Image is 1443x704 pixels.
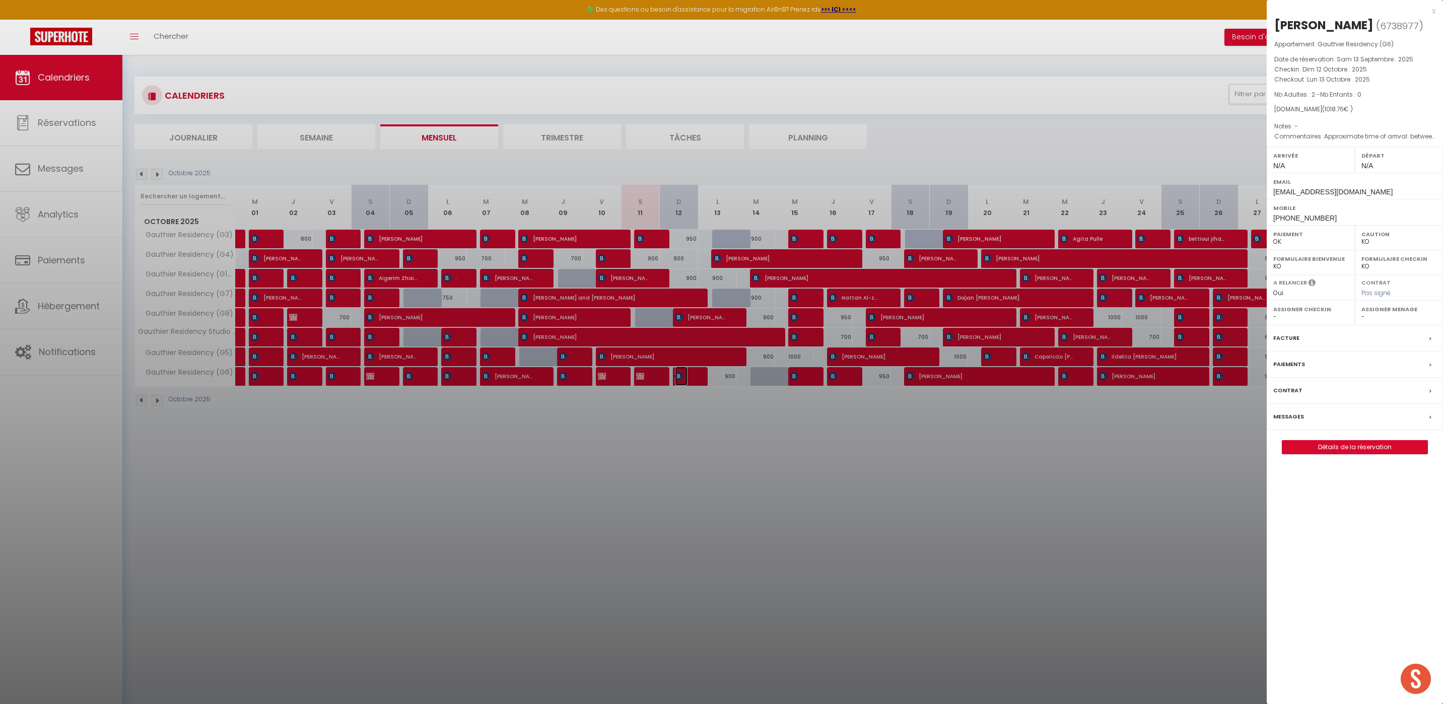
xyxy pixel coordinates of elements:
p: Appartement : [1274,39,1435,49]
label: Caution [1361,229,1436,239]
label: Facture [1273,333,1299,343]
label: Email [1273,177,1436,187]
span: N/A [1273,162,1285,170]
label: Assigner Checkin [1273,304,1348,314]
label: Assigner Menage [1361,304,1436,314]
i: Sélectionner OUI si vous souhaiter envoyer les séquences de messages post-checkout [1309,278,1316,290]
label: Messages [1273,411,1304,422]
p: Commentaires : [1274,131,1435,142]
div: [PERSON_NAME] [1274,17,1373,33]
label: Mobile [1273,203,1436,213]
button: Détails de la réservation [1282,440,1428,454]
span: - [1294,122,1298,130]
span: Sam 13 Septembre . 2025 [1337,55,1413,63]
p: Checkin : [1274,64,1435,75]
span: ( € ) [1322,105,1353,113]
label: Formulaire Bienvenue [1273,254,1348,264]
p: Date de réservation : [1274,54,1435,64]
label: A relancer [1273,278,1307,287]
label: Contrat [1361,278,1391,285]
span: 6738977 [1380,20,1419,32]
label: Formulaire Checkin [1361,254,1436,264]
span: ( ) [1376,19,1423,33]
a: Détails de la réservation [1282,441,1427,454]
span: N/A [1361,162,1373,170]
label: Départ [1361,151,1436,161]
span: Gauthier Residency (G6) [1318,40,1394,48]
span: Nb Enfants : 0 [1320,90,1361,99]
label: Contrat [1273,385,1302,396]
span: Nb Adultes : 2 - [1274,90,1361,99]
span: Lun 13 Octobre . 2025 [1307,75,1370,84]
div: [DOMAIN_NAME] [1274,105,1435,114]
span: Dim 12 Octobre . 2025 [1302,65,1367,74]
label: Paiement [1273,229,1348,239]
label: Arrivée [1273,151,1348,161]
p: Notes : [1274,121,1435,131]
p: Checkout : [1274,75,1435,85]
span: [EMAIL_ADDRESS][DOMAIN_NAME] [1273,188,1393,196]
span: 1018.76 [1325,105,1344,113]
span: Pas signé [1361,289,1391,297]
div: Ouvrir le chat [1401,664,1431,694]
label: Paiements [1273,359,1305,370]
span: [PHONE_NUMBER] [1273,214,1337,222]
div: x [1267,5,1435,17]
